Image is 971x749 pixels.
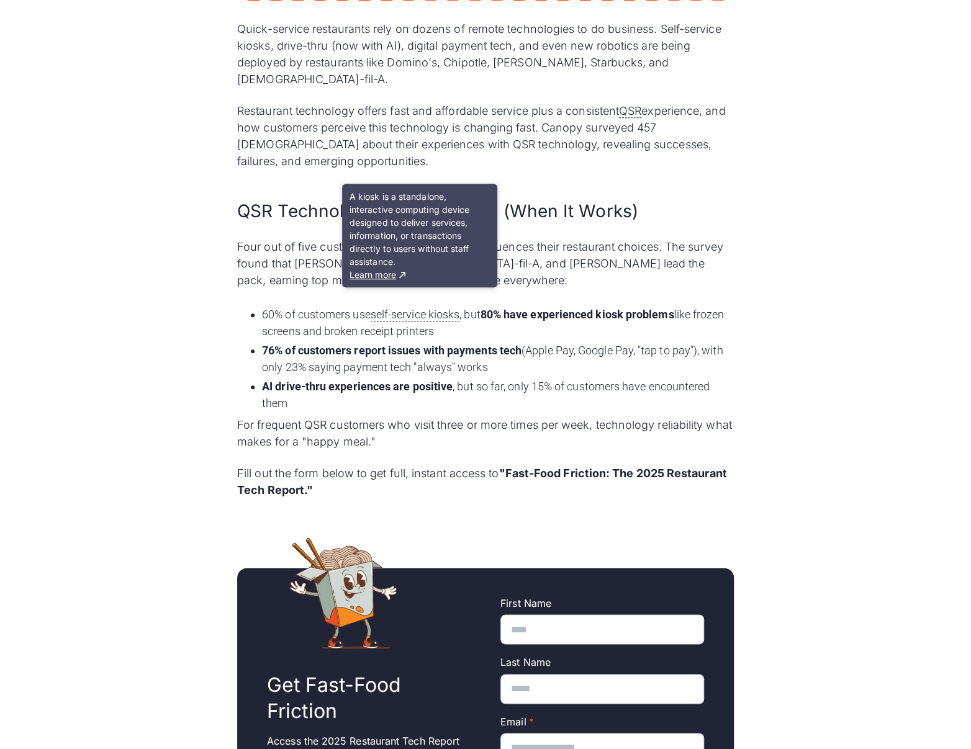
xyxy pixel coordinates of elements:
li: (Apple Pay, Google Pay, "tap to pay"), with only 23% saying payment tech "always" works [262,342,734,375]
p: Quick-service restaurants rely on dozens of remote technologies to do business. Self-service kios... [237,20,734,87]
span: Email [500,715,526,728]
h2: Get Fast-Food Friction [267,672,471,724]
span: QSR [619,104,641,118]
strong: 80% have experienced kiosk problems [481,308,674,321]
p: Restaurant technology offers fast and affordable service plus a consistent experience, and how cu... [237,102,734,169]
p: Fill out the form below to get full, instant access to [237,465,734,498]
span: Last Name [500,656,551,668]
span: First Name [500,597,551,609]
li: , but so far, only 15% of customers have encountered them [262,378,734,411]
a: Learn more [350,269,405,280]
strong: AI drive-thru experiences are positive [262,380,453,393]
span: self-service kiosks [371,308,460,321]
h2: QSR Technology Drives Loyalty (When It Works) [237,199,734,223]
p: For frequent QSR customers who visit three or more times per week, technology reliability what ma... [237,416,734,450]
strong: 76% of customers report issues with payments tech [262,344,522,357]
div: A kiosk is a standalone, interactive computing device designed to deliver services, information, ... [342,184,497,287]
p: Four out of five customers say restaurant tech influences their restaurant choices. The survey fo... [237,238,734,289]
li: 60% of customers use , but like frozen screens and broken receipt printers [262,306,734,339]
